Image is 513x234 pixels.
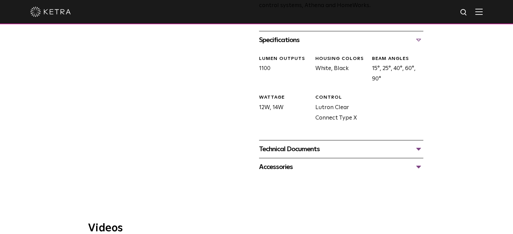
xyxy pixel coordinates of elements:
[315,94,367,101] div: CONTROL
[460,8,468,17] img: search icon
[254,56,310,85] div: 1100
[310,56,367,85] div: White, Black
[259,35,423,45] div: Specifications
[475,8,483,15] img: Hamburger%20Nav.svg
[310,94,367,123] div: Lutron Clear Connect Type X
[372,56,423,62] div: BEAM ANGLES
[30,7,71,17] img: ketra-logo-2019-white
[259,56,310,62] div: LUMEN OUTPUTS
[259,162,423,172] div: Accessories
[367,56,423,85] div: 15°, 25°, 40°, 60°, 90°
[254,94,310,123] div: 12W, 14W
[315,56,367,62] div: HOUSING COLORS
[259,94,310,101] div: WATTAGE
[88,223,425,234] h3: Videos
[259,144,423,155] div: Technical Documents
